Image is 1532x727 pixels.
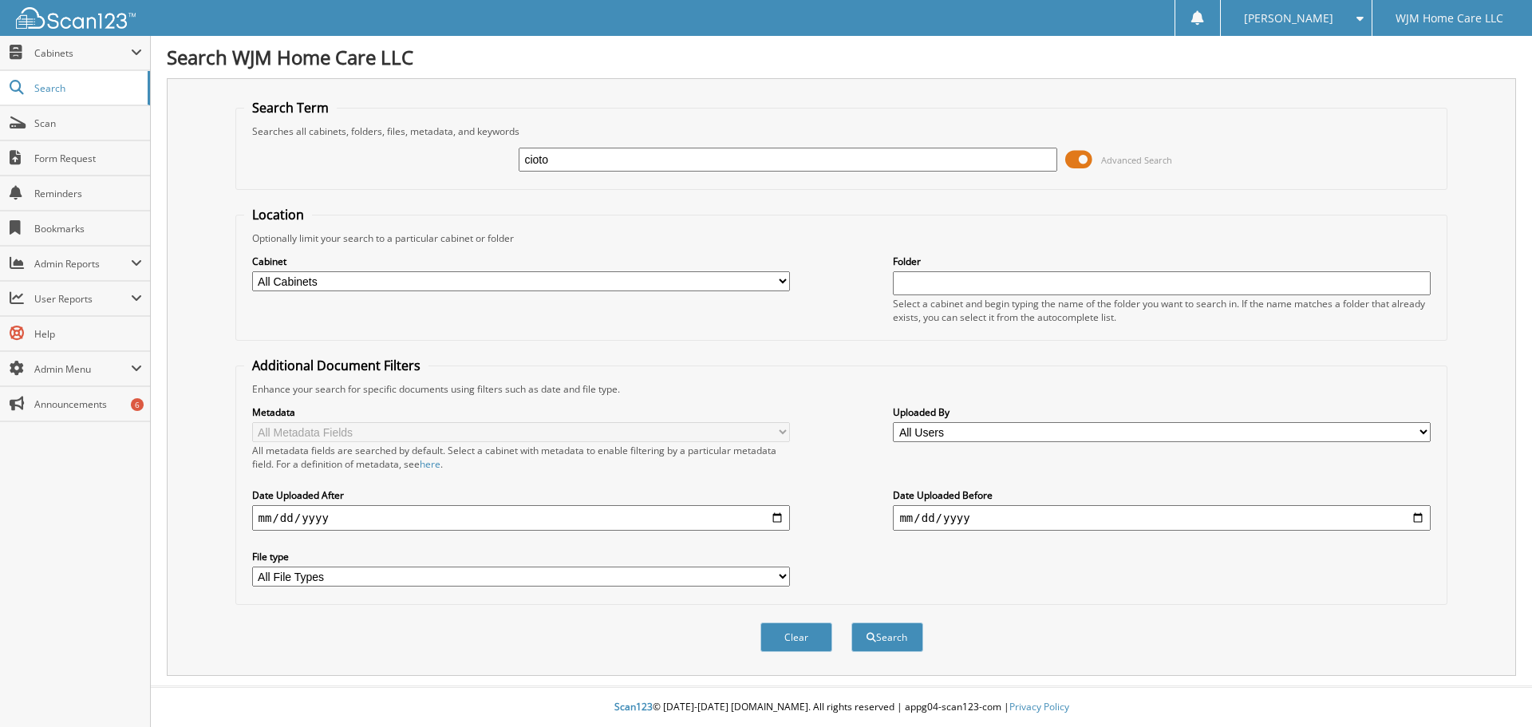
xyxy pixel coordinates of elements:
[614,700,653,713] span: Scan123
[244,357,428,374] legend: Additional Document Filters
[893,297,1431,324] div: Select a cabinet and begin typing the name of the folder you want to search in. If the name match...
[34,257,131,271] span: Admin Reports
[252,505,790,531] input: start
[34,327,142,341] span: Help
[34,117,142,130] span: Scan
[34,397,142,411] span: Announcements
[34,292,131,306] span: User Reports
[893,488,1431,502] label: Date Uploaded Before
[420,457,440,471] a: here
[151,688,1532,727] div: © [DATE]-[DATE] [DOMAIN_NAME]. All rights reserved | appg04-scan123-com |
[252,550,790,563] label: File type
[1452,650,1532,727] iframe: Chat Widget
[244,124,1439,138] div: Searches all cabinets, folders, files, metadata, and keywords
[244,206,312,223] legend: Location
[16,7,136,29] img: scan123-logo-white.svg
[34,187,142,200] span: Reminders
[167,44,1516,70] h1: Search WJM Home Care LLC
[34,152,142,165] span: Form Request
[252,444,790,471] div: All metadata fields are searched by default. Select a cabinet with metadata to enable filtering b...
[1009,700,1069,713] a: Privacy Policy
[34,46,131,60] span: Cabinets
[1244,14,1333,23] span: [PERSON_NAME]
[252,488,790,502] label: Date Uploaded After
[252,405,790,419] label: Metadata
[1101,154,1172,166] span: Advanced Search
[893,405,1431,419] label: Uploaded By
[760,622,832,652] button: Clear
[244,99,337,117] legend: Search Term
[244,231,1439,245] div: Optionally limit your search to a particular cabinet or folder
[252,255,790,268] label: Cabinet
[893,505,1431,531] input: end
[34,222,142,235] span: Bookmarks
[1396,14,1503,23] span: WJM Home Care LLC
[244,382,1439,396] div: Enhance your search for specific documents using filters such as date and file type.
[893,255,1431,268] label: Folder
[34,362,131,376] span: Admin Menu
[131,398,144,411] div: 6
[851,622,923,652] button: Search
[34,81,140,95] span: Search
